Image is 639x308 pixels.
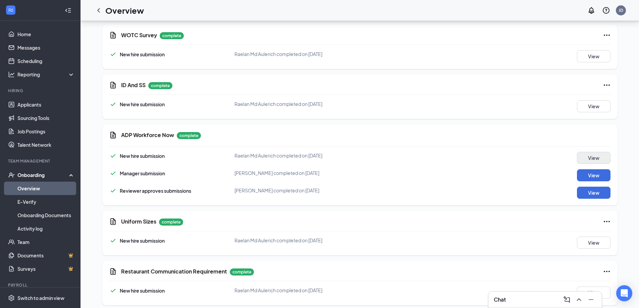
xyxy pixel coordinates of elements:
[603,81,611,89] svg: Ellipses
[7,7,14,13] svg: WorkstreamLogo
[109,131,117,139] svg: Document
[109,218,117,226] svg: CustomFormIcon
[120,170,165,176] span: Manager submission
[17,27,75,41] a: Home
[602,6,610,14] svg: QuestionInfo
[121,218,156,225] h5: Uniform Sizes
[8,282,73,288] div: Payroll
[17,138,75,151] a: Talent Network
[148,82,172,89] p: complete
[616,285,632,301] div: Open Intercom Messenger
[17,222,75,235] a: Activity log
[121,131,174,139] h5: ADP Workforce Now
[577,100,610,112] button: View
[234,152,322,159] span: Raelan Md Aulerich completed on [DATE]
[586,294,596,305] button: Minimize
[120,288,165,294] span: New hire submission
[109,267,117,275] svg: CustomFormIcon
[603,31,611,39] svg: Ellipses
[234,170,319,176] span: [PERSON_NAME] completed on [DATE]
[577,152,610,164] button: View
[603,218,611,226] svg: Ellipses
[577,237,610,249] button: View
[17,262,75,275] a: SurveysCrown
[17,182,75,195] a: Overview
[109,237,117,245] svg: Checkmark
[234,287,322,293] span: Raelan Md Aulerich completed on [DATE]
[120,101,165,107] span: New hire submission
[234,101,322,107] span: Raelan Md Aulerich completed on [DATE]
[120,238,165,244] span: New hire submission
[587,6,595,14] svg: Notifications
[105,5,144,16] h1: Overview
[17,172,69,178] div: Onboarding
[574,294,584,305] button: ChevronUp
[562,294,572,305] button: ComposeMessage
[17,41,75,54] a: Messages
[8,88,73,94] div: Hiring
[8,172,15,178] svg: UserCheck
[121,32,157,39] h5: WOTC Survey
[109,152,117,160] svg: Checkmark
[120,153,165,159] span: New hire submission
[575,296,583,304] svg: ChevronUp
[8,71,15,78] svg: Analysis
[109,100,117,108] svg: Checkmark
[17,111,75,125] a: Sourcing Tools
[109,50,117,58] svg: Checkmark
[17,125,75,138] a: Job Postings
[121,268,227,275] h5: Restaurant Communication Requirement
[563,296,571,304] svg: ComposeMessage
[234,51,322,57] span: Raelan Md Aulerich completed on [DATE]
[17,71,75,78] div: Reporting
[17,98,75,111] a: Applicants
[17,249,75,262] a: DocumentsCrown
[109,31,117,39] svg: CustomFormIcon
[619,7,623,13] div: JD
[177,132,201,139] p: complete
[230,268,254,275] p: complete
[234,187,319,193] span: [PERSON_NAME] completed on [DATE]
[577,50,610,62] button: View
[159,219,183,226] p: complete
[17,295,64,301] div: Switch to admin view
[65,7,71,14] svg: Collapse
[577,169,610,181] button: View
[109,187,117,195] svg: Checkmark
[109,81,117,89] svg: CustomFormIcon
[120,51,165,57] span: New hire submission
[17,54,75,68] a: Scheduling
[109,169,117,177] svg: Checkmark
[577,187,610,199] button: View
[109,287,117,295] svg: Checkmark
[95,6,103,14] svg: ChevronLeft
[160,32,184,39] p: complete
[17,208,75,222] a: Onboarding Documents
[577,287,610,299] button: View
[120,188,191,194] span: Reviewer approves submissions
[587,296,595,304] svg: Minimize
[17,235,75,249] a: Team
[234,237,322,243] span: Raelan Md Aulerich completed on [DATE]
[8,158,73,164] div: Team Management
[121,81,146,89] h5: ID And SS
[17,195,75,208] a: E-Verify
[8,295,15,301] svg: Settings
[603,267,611,275] svg: Ellipses
[494,296,506,303] h3: Chat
